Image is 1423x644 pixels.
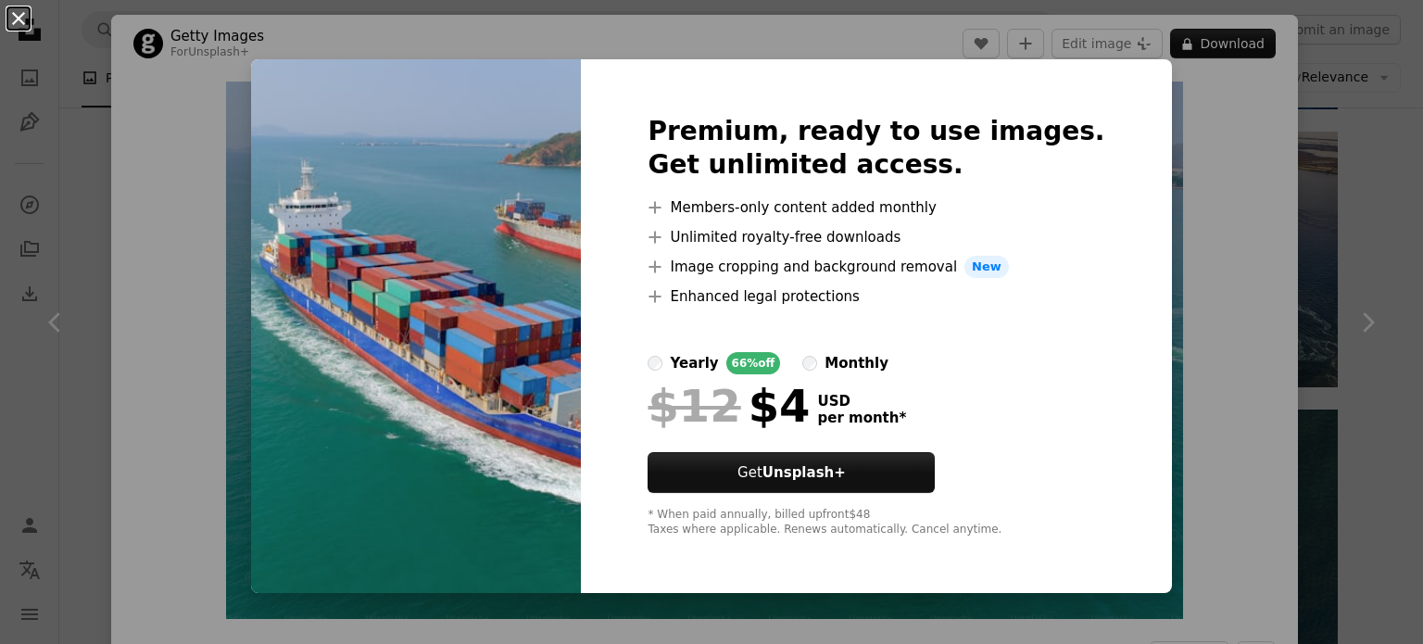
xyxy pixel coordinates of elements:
[648,256,1104,278] li: Image cropping and background removal
[964,256,1009,278] span: New
[648,356,662,371] input: yearly66%off
[802,356,817,371] input: monthly
[648,382,810,430] div: $4
[648,196,1104,219] li: Members-only content added monthly
[648,285,1104,308] li: Enhanced legal protections
[648,452,935,493] button: GetUnsplash+
[648,226,1104,248] li: Unlimited royalty-free downloads
[670,352,718,374] div: yearly
[762,464,846,481] strong: Unsplash+
[817,393,906,410] span: USD
[817,410,906,426] span: per month *
[648,508,1104,537] div: * When paid annually, billed upfront $48 Taxes where applicable. Renews automatically. Cancel any...
[648,115,1104,182] h2: Premium, ready to use images. Get unlimited access.
[726,352,781,374] div: 66% off
[825,352,888,374] div: monthly
[648,382,740,430] span: $12
[251,59,581,593] img: premium_photo-1661887333453-3b124388d268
